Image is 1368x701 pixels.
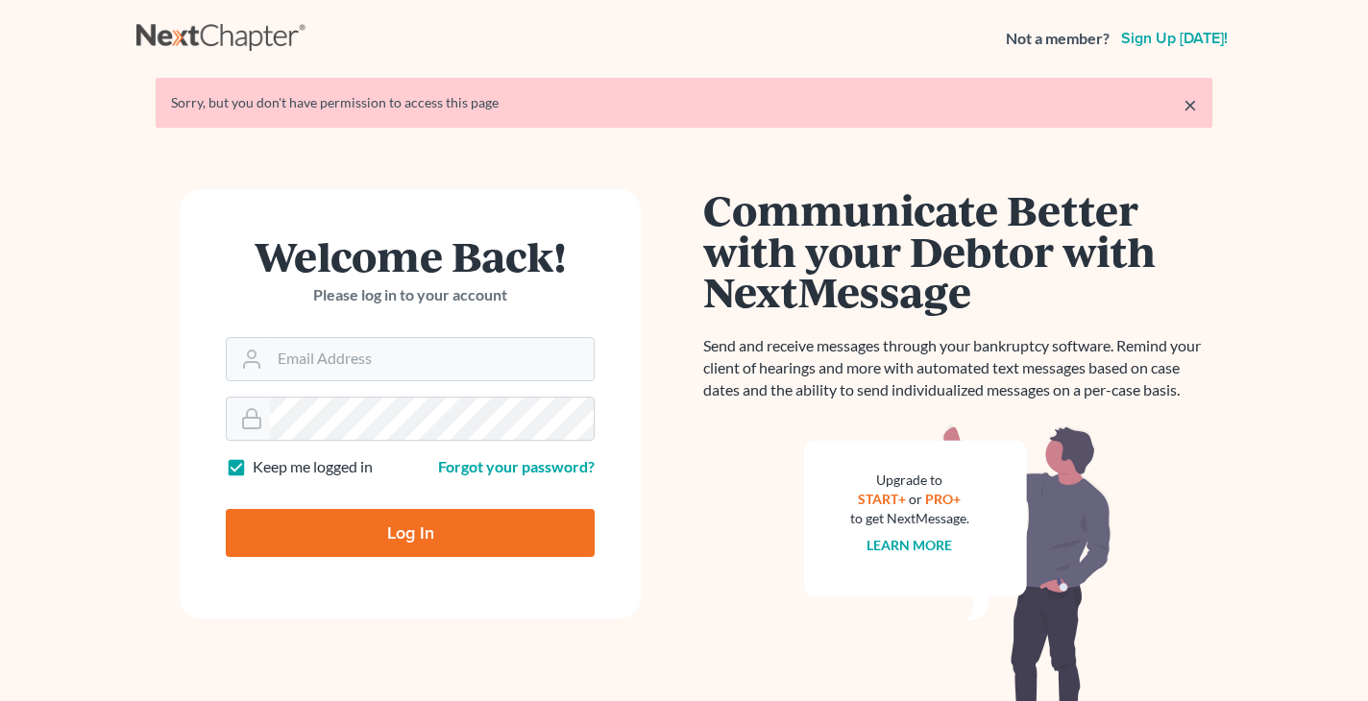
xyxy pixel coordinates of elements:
a: Learn more [867,537,953,553]
strong: Not a member? [1006,28,1110,50]
div: Upgrade to [850,471,969,490]
input: Log In [226,509,595,557]
div: Sorry, but you don't have permission to access this page [171,93,1197,112]
a: Forgot your password? [438,457,595,475]
input: Email Address [270,338,594,380]
label: Keep me logged in [253,456,373,478]
div: to get NextMessage. [850,509,969,528]
p: Send and receive messages through your bankruptcy software. Remind your client of hearings and mo... [703,335,1212,401]
a: PRO+ [926,491,962,507]
p: Please log in to your account [226,284,595,306]
span: or [910,491,923,507]
a: × [1184,93,1197,116]
a: START+ [859,491,907,507]
a: Sign up [DATE]! [1117,31,1232,46]
h1: Welcome Back! [226,235,595,277]
h1: Communicate Better with your Debtor with NextMessage [703,189,1212,312]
